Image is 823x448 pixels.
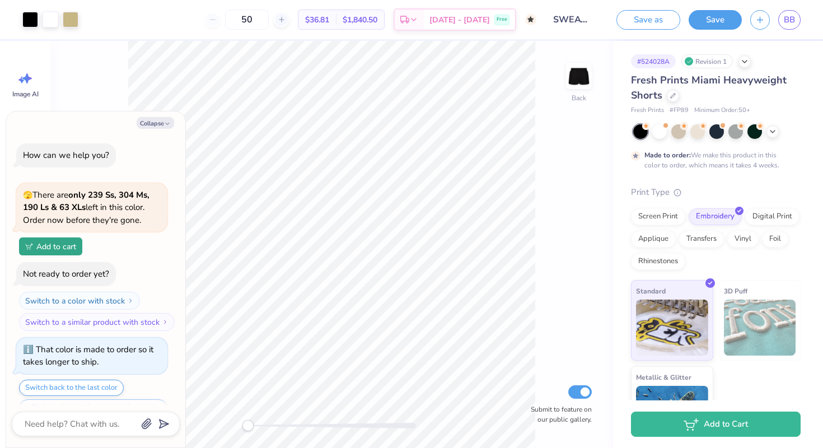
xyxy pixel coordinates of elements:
[631,231,676,248] div: Applique
[616,10,680,30] button: Save as
[19,292,140,310] button: Switch to a color with stock
[670,106,689,115] span: # FP89
[497,16,507,24] span: Free
[724,300,796,356] img: 3D Puff
[784,13,795,26] span: BB
[23,268,109,279] div: Not ready to order yet?
[25,243,33,250] img: Add to cart
[525,404,592,424] label: Submit to feature on our public gallery.
[545,8,600,31] input: Untitled Design
[23,344,153,368] div: That color is made to order so it takes longer to ship.
[19,313,175,331] button: Switch to a similar product with stock
[429,14,490,26] span: [DATE] - [DATE]
[694,106,750,115] span: Minimum Order: 50 +
[644,151,691,160] strong: Made to order:
[631,186,801,199] div: Print Type
[162,319,169,325] img: Switch to a similar product with stock
[137,117,174,129] button: Collapse
[727,231,759,248] div: Vinyl
[305,14,329,26] span: $36.81
[23,189,149,226] span: There are left in this color. Order now before they're gone.
[23,150,109,161] div: How can we help you?
[631,208,685,225] div: Screen Print
[724,285,747,297] span: 3D Puff
[631,412,801,437] button: Add to Cart
[19,399,167,424] button: Find another product in a similar color that ships faster
[644,150,782,170] div: We make this product in this color to order, which means it takes 4 weeks.
[12,90,39,99] span: Image AI
[689,208,742,225] div: Embroidery
[19,237,82,255] button: Add to cart
[778,10,801,30] a: BB
[745,208,799,225] div: Digital Print
[631,106,664,115] span: Fresh Prints
[572,93,586,103] div: Back
[19,380,124,396] button: Switch back to the last color
[636,386,708,442] img: Metallic & Glitter
[343,14,377,26] span: $1,840.50
[23,189,149,213] strong: only 239 Ss, 304 Ms, 190 Ls & 63 XLs
[636,285,666,297] span: Standard
[762,231,788,248] div: Foil
[127,297,134,304] img: Switch to a color with stock
[636,300,708,356] img: Standard
[679,231,724,248] div: Transfers
[242,420,254,431] div: Accessibility label
[568,65,590,87] img: Back
[23,190,32,200] span: 🫣
[689,10,742,30] button: Save
[631,73,787,102] span: Fresh Prints Miami Heavyweight Shorts
[225,10,269,30] input: – –
[631,253,685,270] div: Rhinestones
[681,54,733,68] div: Revision 1
[631,54,676,68] div: # 524028A
[636,371,691,383] span: Metallic & Glitter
